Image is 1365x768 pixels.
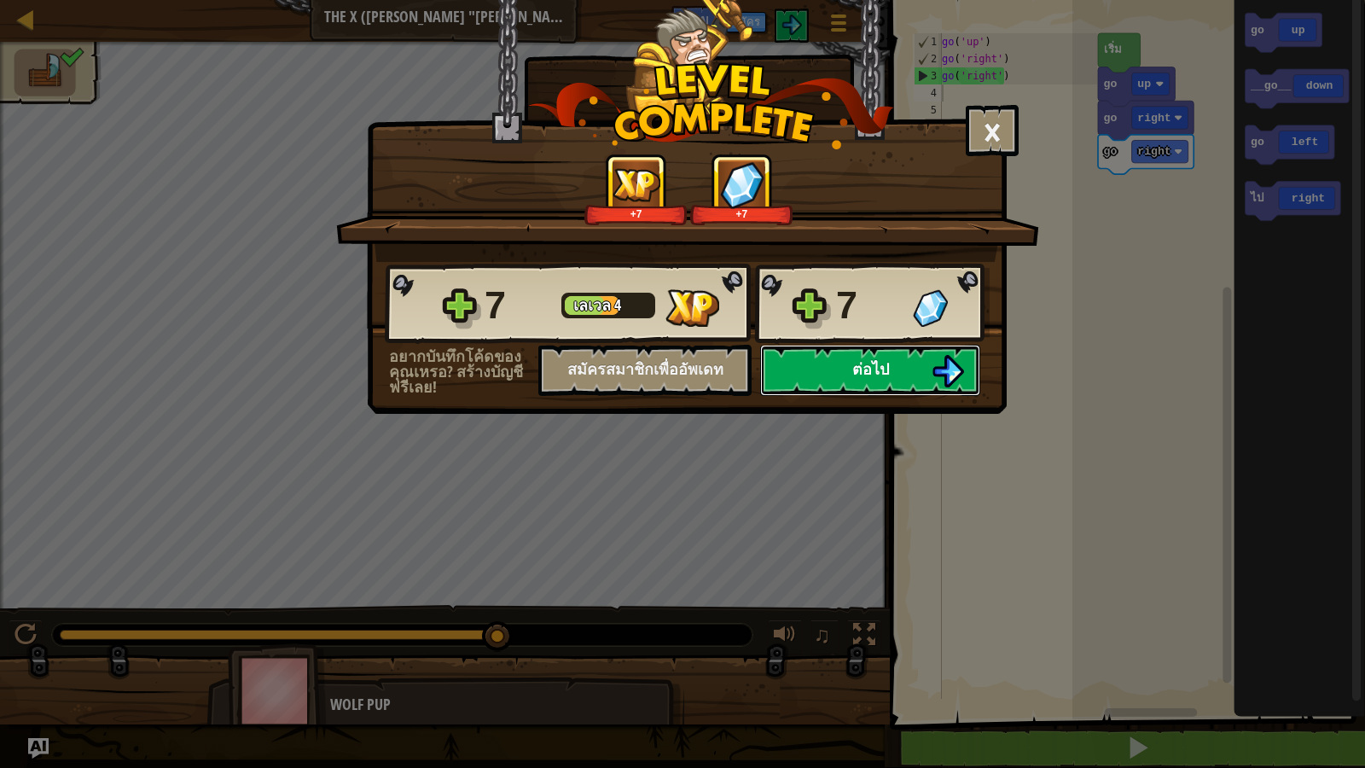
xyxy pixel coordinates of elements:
[389,349,538,395] div: อยากบันทึกโค้ดของคุณเหรอ? สร้างบัญชีฟรีเลย!
[614,294,621,316] span: 4
[836,278,903,333] div: 7
[485,278,551,333] div: 7
[760,345,980,396] button: ต่อไป
[665,289,719,327] img: XP ที่ได้รับ
[932,355,964,387] img: ต่อไป
[913,289,948,327] img: อัญมณีที่ได้มา
[528,63,894,149] img: level_complete.png
[720,161,764,208] img: อัญมณีที่ได้มา
[573,294,614,316] span: เลเวล
[966,105,1019,156] button: ×
[694,207,790,220] div: +7
[613,168,660,201] img: XP ที่ได้รับ
[538,345,752,396] button: สมัครสมาชิกเพื่ออัพเดท
[588,207,684,220] div: +7
[852,358,889,380] span: ต่อไป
